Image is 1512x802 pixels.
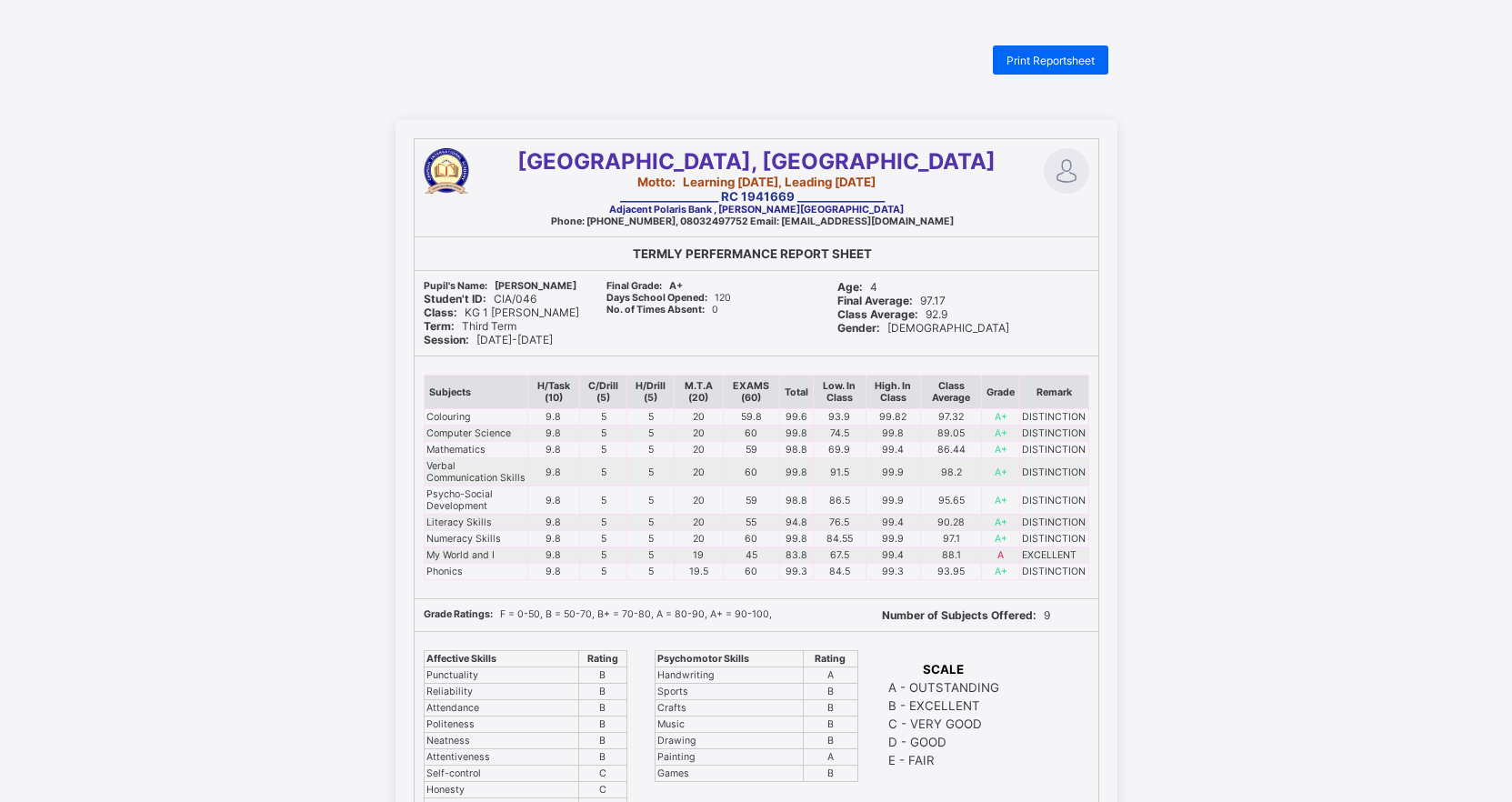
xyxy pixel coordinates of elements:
td: 76.5 [813,515,866,531]
td: 5 [580,442,627,458]
td: Attentiveness [424,749,579,766]
td: 45 [723,547,779,564]
span: 120 [606,292,731,304]
td: B [579,749,626,766]
td: 5 [627,547,675,564]
td: Crafts [655,700,803,717]
td: B [579,717,626,733]
td: 99.8 [779,458,813,486]
b: Days School Opened: [606,292,707,304]
b: Pupil's Name: [424,280,487,292]
b: Class: [424,306,457,319]
td: 19.5 [675,564,723,580]
th: SCALE [887,661,1000,677]
td: C [579,766,626,782]
td: Drawing [655,733,803,749]
td: 5 [627,564,675,580]
td: 20 [675,426,723,442]
span: CIA/046 [424,292,536,306]
td: 20 [675,515,723,531]
td: 59 [723,442,779,458]
th: M.T.A (20) [675,376,723,409]
td: Literacy Skills [424,515,527,531]
td: B [803,684,857,700]
span: 92.9 [837,307,947,321]
td: A+ [982,486,1020,515]
td: 99.9 [866,486,920,515]
td: 20 [675,531,723,547]
b: Final Grade: [606,280,662,292]
td: 5 [627,409,675,426]
td: 91.5 [813,458,866,486]
td: 5 [580,458,627,486]
td: 69.9 [813,442,866,458]
td: 84.5 [813,564,866,580]
td: Numeracy Skills [424,531,527,547]
b: Final Average: [837,294,913,307]
td: A+ [982,426,1020,442]
td: Painting [655,749,803,766]
td: A+ [982,564,1020,580]
td: Sports [655,684,803,700]
th: Grade [982,376,1020,409]
th: Subjects [424,376,527,409]
td: My World and I [424,547,527,564]
b: Phone: [PHONE_NUMBER], 08032497752 Email: [EMAIL_ADDRESS][DOMAIN_NAME] [551,216,954,227]
td: DISTINCTION [1020,409,1088,426]
th: Rating [803,651,857,667]
td: 59.8 [723,409,779,426]
span: Learning [DATE], Leading [DATE] [637,175,876,189]
td: 99.4 [866,442,920,458]
td: EXCELLENT [1020,547,1088,564]
th: C/Drill (5) [580,376,627,409]
td: 9.8 [527,486,579,515]
span: Print Reportsheet [1006,54,1095,67]
td: C - VERY GOOD [887,716,1000,732]
td: 99.3 [866,564,920,580]
td: DISTINCTION [1020,442,1088,458]
td: 93.9 [813,409,866,426]
td: 9.8 [527,531,579,547]
td: Attendance [424,700,579,717]
td: B [579,733,626,749]
td: 5 [627,426,675,442]
td: 98.8 [779,442,813,458]
td: 86.5 [813,486,866,515]
td: DISTINCTION [1020,458,1088,486]
td: 88.1 [920,547,982,564]
b: Age: [837,280,863,294]
td: 5 [580,564,627,580]
td: Computer Science [424,426,527,442]
td: Games [655,766,803,782]
td: A+ [982,409,1020,426]
td: 5 [580,531,627,547]
th: Total [779,376,813,409]
td: 94.8 [779,515,813,531]
td: Psycho-Social Development [424,486,527,515]
span: [GEOGRAPHIC_DATA], [GEOGRAPHIC_DATA] [517,148,996,175]
b: Studen't ID: [424,292,486,306]
td: Handwriting [655,667,803,684]
td: Reliability [424,684,579,700]
td: B [803,766,857,782]
b: Gender: [837,321,880,335]
td: Music [655,717,803,733]
td: 5 [627,442,675,458]
td: B [579,700,626,717]
td: A+ [982,515,1020,531]
td: DISTINCTION [1020,515,1088,531]
td: Punctuality [424,667,579,684]
td: 93.95 [920,564,982,580]
td: C [579,782,626,798]
td: 74.5 [813,426,866,442]
th: Remark [1020,376,1088,409]
td: 99.82 [866,409,920,426]
b: Term: [424,319,455,333]
td: E - FAIR [887,752,1000,768]
td: 60 [723,564,779,580]
td: A [803,749,857,766]
td: 5 [627,531,675,547]
td: 89.05 [920,426,982,442]
td: 60 [723,458,779,486]
b: Class Average: [837,307,918,321]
